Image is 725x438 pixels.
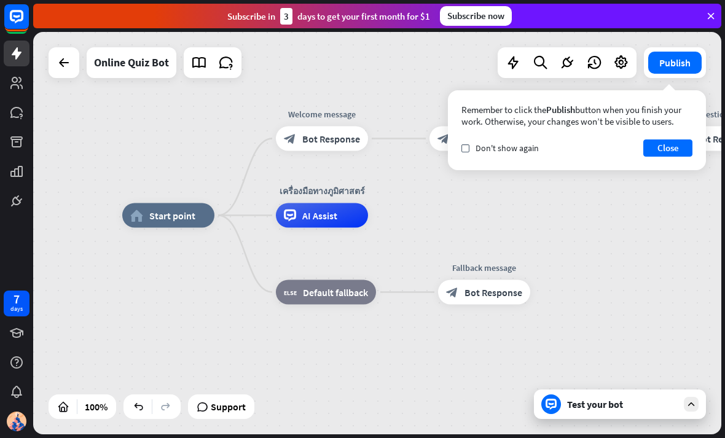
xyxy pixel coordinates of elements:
[149,209,195,222] span: Start point
[4,291,29,316] a: 7 days
[302,209,337,222] span: AI Assist
[211,397,246,416] span: Support
[284,286,297,299] i: block_fallback
[10,5,47,42] button: Open LiveChat chat widget
[303,286,368,299] span: Default fallback
[280,8,292,25] div: 3
[130,209,143,222] i: home_2
[429,262,539,274] div: Fallback message
[14,294,20,305] div: 7
[476,143,539,154] span: Don't show again
[546,104,575,115] span: Publish
[643,139,692,157] button: Close
[464,286,522,299] span: Bot Response
[420,108,531,120] div: Quiz Intro
[267,185,377,197] div: เครื่องมือทางภูมิศาสตร์
[302,133,360,145] span: Bot Response
[567,398,678,410] div: Test your bot
[437,133,450,145] i: block_bot_response
[648,52,702,74] button: Publish
[440,6,512,26] div: Subscribe now
[267,108,377,120] div: Welcome message
[94,47,169,78] div: Online Quiz Bot
[81,397,111,416] div: 100%
[10,305,23,313] div: days
[284,133,296,145] i: block_bot_response
[461,104,692,127] div: Remember to click the button when you finish your work. Otherwise, your changes won’t be visible ...
[227,8,430,25] div: Subscribe in days to get your first month for $1
[446,286,458,299] i: block_bot_response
